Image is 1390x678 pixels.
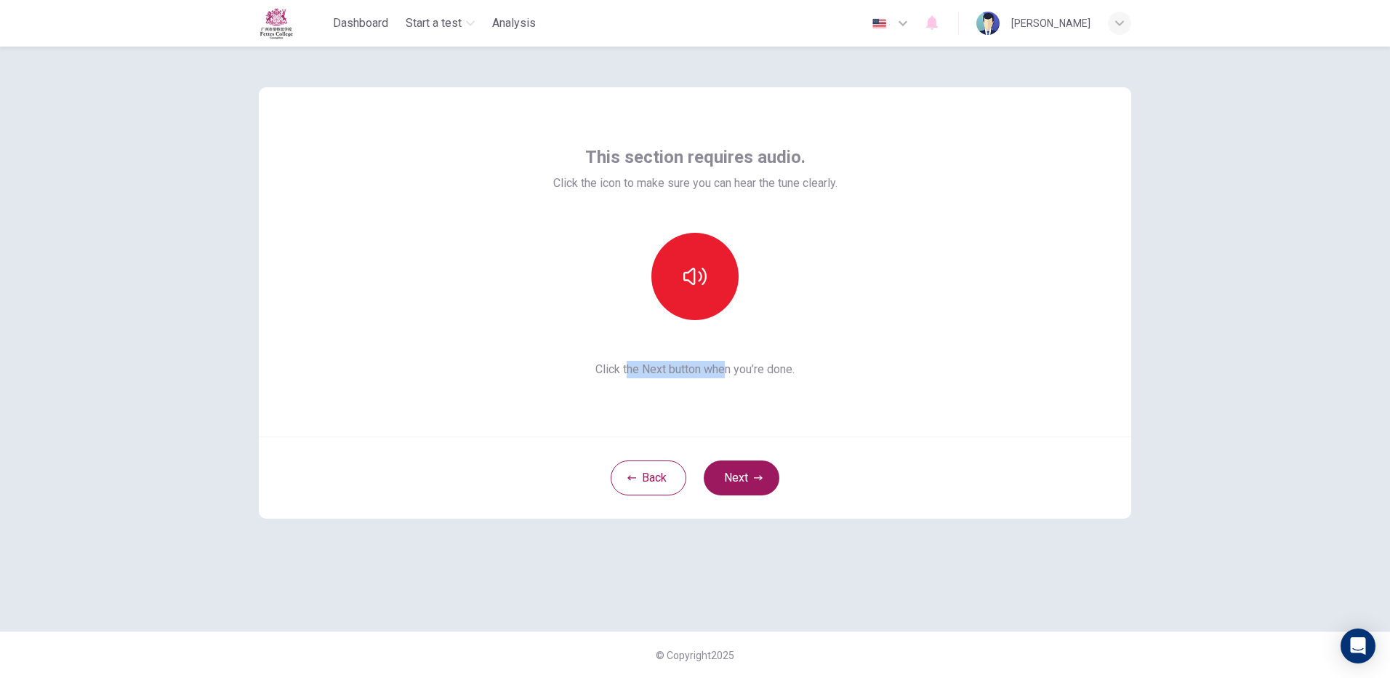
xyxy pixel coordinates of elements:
span: Analysis [492,15,536,32]
span: This section requires audio. [585,145,806,169]
span: © Copyright 2025 [656,650,734,661]
button: Start a test [400,10,481,36]
a: Fettes logo [259,7,327,39]
span: Click the Next button when you’re done. [553,361,837,378]
img: Profile picture [976,12,1000,35]
div: [PERSON_NAME] [1011,15,1090,32]
img: en [870,18,888,29]
span: Click the icon to make sure you can hear the tune clearly. [553,175,837,192]
span: Start a test [406,15,462,32]
button: Dashboard [327,10,394,36]
button: Back [611,460,686,495]
span: Dashboard [333,15,388,32]
img: Fettes logo [259,7,294,39]
button: Analysis [486,10,542,36]
button: Next [704,460,779,495]
div: Open Intercom Messenger [1341,629,1375,663]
